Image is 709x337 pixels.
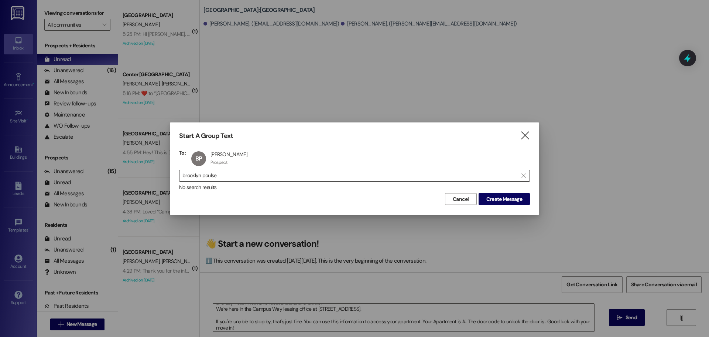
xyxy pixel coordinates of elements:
[182,171,518,181] input: Search for any contact or apartment
[445,193,477,205] button: Cancel
[179,132,233,140] h3: Start A Group Text
[453,195,469,203] span: Cancel
[210,151,247,158] div: [PERSON_NAME]
[179,183,530,191] div: No search results
[486,195,522,203] span: Create Message
[195,155,202,162] span: BP
[179,149,186,156] h3: To:
[518,170,530,181] button: Clear text
[210,159,227,165] div: Prospect
[479,193,530,205] button: Create Message
[520,132,530,139] i: 
[521,173,525,179] i: 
